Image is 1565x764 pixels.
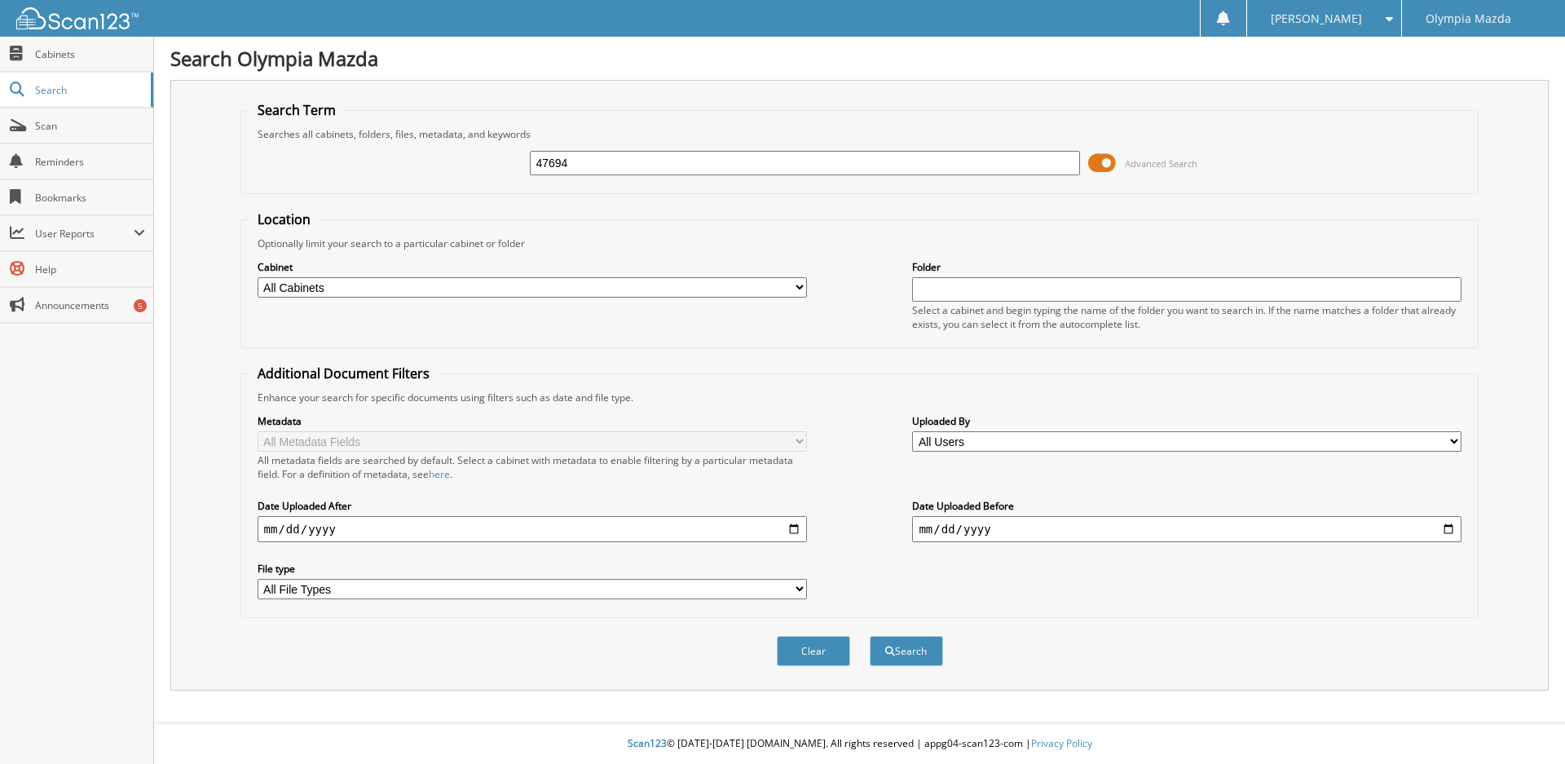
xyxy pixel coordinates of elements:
[35,155,145,169] span: Reminders
[912,516,1461,542] input: end
[249,127,1470,141] div: Searches all cabinets, folders, files, metadata, and keywords
[35,119,145,133] span: Scan
[249,236,1470,250] div: Optionally limit your search to a particular cabinet or folder
[258,414,807,428] label: Metadata
[777,636,850,666] button: Clear
[249,101,344,119] legend: Search Term
[1483,686,1565,764] iframe: Chat Widget
[912,414,1461,428] label: Uploaded By
[35,263,145,276] span: Help
[16,7,139,29] img: scan123-logo-white.svg
[1031,736,1092,750] a: Privacy Policy
[249,210,319,228] legend: Location
[35,298,145,312] span: Announcements
[35,83,143,97] span: Search
[1125,157,1197,170] span: Advanced Search
[912,303,1461,331] div: Select a cabinet and begin typing the name of the folder you want to search in. If the name match...
[258,260,807,274] label: Cabinet
[628,736,667,750] span: Scan123
[912,499,1461,513] label: Date Uploaded Before
[35,191,145,205] span: Bookmarks
[429,467,450,481] a: here
[912,260,1461,274] label: Folder
[1426,14,1511,24] span: Olympia Mazda
[1271,14,1362,24] span: [PERSON_NAME]
[35,47,145,61] span: Cabinets
[258,453,807,481] div: All metadata fields are searched by default. Select a cabinet with metadata to enable filtering b...
[870,636,943,666] button: Search
[249,391,1470,404] div: Enhance your search for specific documents using filters such as date and file type.
[258,516,807,542] input: start
[258,499,807,513] label: Date Uploaded After
[35,227,134,241] span: User Reports
[134,299,147,312] div: 5
[258,562,807,576] label: File type
[170,45,1549,72] h1: Search Olympia Mazda
[154,724,1565,764] div: © [DATE]-[DATE] [DOMAIN_NAME]. All rights reserved | appg04-scan123-com |
[249,364,438,382] legend: Additional Document Filters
